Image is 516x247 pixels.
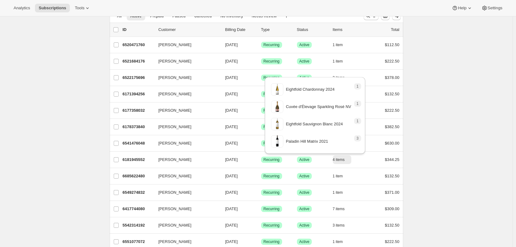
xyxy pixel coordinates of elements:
[123,172,400,180] div: 6685622480[PERSON_NAME][DATE]SuccessRecurringSuccessActive1 item$132.50
[286,138,328,145] p: Paladin Hill Matrix 2021
[333,205,352,213] button: 7 items
[357,84,359,89] span: 1
[385,190,400,195] span: $371.00
[159,27,220,33] p: Customer
[123,140,154,146] p: 6541476048
[155,73,217,83] button: [PERSON_NAME]
[299,206,310,211] span: Active
[123,123,400,131] div: 6178373840[PERSON_NAME][DATE]SuccessRecurringSuccessActive2 items$382.50
[264,206,280,211] span: Recurring
[159,189,192,196] span: [PERSON_NAME]
[225,190,238,195] span: [DATE]
[123,239,154,245] p: 6551077072
[225,27,256,33] p: Billing Date
[385,157,400,162] span: $344.25
[159,107,192,114] span: [PERSON_NAME]
[264,223,280,228] span: Recurring
[123,58,154,64] p: 6521684176
[225,223,238,227] span: [DATE]
[385,239,400,244] span: $222.50
[14,6,30,11] span: Analytics
[75,6,84,11] span: Tools
[10,4,34,12] button: Analytics
[225,59,238,63] span: [DATE]
[333,42,343,47] span: 1 item
[123,155,400,164] div: 6181945552[PERSON_NAME][DATE]SuccessRecurringSuccessActive4 items$344.25
[123,205,400,213] div: 6417744080[PERSON_NAME][DATE]SuccessRecurringSuccessActive7 items$309.00
[123,106,400,115] div: 6177358032[PERSON_NAME][DATE]SuccessRecurringSuccessActive2 items$222.50
[123,75,154,81] p: 6522175696
[123,41,400,49] div: 6520471760[PERSON_NAME][DATE]SuccessRecurringSuccessActive1 item$112.50
[123,107,154,114] p: 6177358032
[357,119,359,123] span: 1
[385,75,400,80] span: $378.00
[225,141,238,145] span: [DATE]
[159,173,192,179] span: [PERSON_NAME]
[333,172,350,180] button: 1 item
[357,136,359,141] span: 3
[299,223,310,228] span: Active
[299,59,310,64] span: Active
[333,237,350,246] button: 1 item
[333,223,345,228] span: 3 items
[155,237,217,247] button: [PERSON_NAME]
[333,59,343,64] span: 1 item
[385,59,400,63] span: $222.50
[159,140,192,146] span: [PERSON_NAME]
[123,206,154,212] p: 6417744080
[286,104,351,110] p: Cuvée d'Élevage Sparkling Rosé NV
[225,75,238,80] span: [DATE]
[123,42,154,48] p: 6520471760
[123,57,400,66] div: 6521684176[PERSON_NAME][DATE]SuccessRecurringSuccessActive1 item$222.50
[333,190,343,195] span: 1 item
[155,106,217,115] button: [PERSON_NAME]
[385,206,400,211] span: $309.00
[333,155,352,164] button: 4 items
[225,108,238,113] span: [DATE]
[299,239,310,244] span: Active
[39,6,66,11] span: Subscriptions
[357,101,359,106] span: 1
[155,122,217,132] button: [PERSON_NAME]
[264,59,280,64] span: Recurring
[299,174,310,179] span: Active
[385,92,400,96] span: $132.50
[448,4,476,12] button: Help
[155,89,217,99] button: [PERSON_NAME]
[385,223,400,227] span: $132.50
[123,27,400,33] div: IDCustomerBilling DateTypeStatusItemsTotal
[225,206,238,211] span: [DATE]
[159,239,192,245] span: [PERSON_NAME]
[123,90,400,98] div: 6171394256[PERSON_NAME][DATE]SuccessRecurringSuccessActive1 item$132.50
[488,6,502,11] span: Settings
[159,124,192,130] span: [PERSON_NAME]
[123,189,154,196] p: 6549274832
[225,239,238,244] span: [DATE]
[225,157,238,162] span: [DATE]
[385,141,400,145] span: $630.00
[264,239,280,244] span: Recurring
[123,157,154,163] p: 6181945552
[333,57,350,66] button: 1 item
[297,27,328,33] p: Status
[155,204,217,214] button: [PERSON_NAME]
[159,157,192,163] span: [PERSON_NAME]
[155,138,217,148] button: [PERSON_NAME]
[123,188,400,197] div: 6549274832[PERSON_NAME][DATE]SuccessRecurringSuccessActive1 item$371.00
[155,40,217,50] button: [PERSON_NAME]
[159,222,192,228] span: [PERSON_NAME]
[299,157,310,162] span: Active
[333,27,364,33] div: Items
[333,239,343,244] span: 1 item
[123,27,154,33] p: ID
[71,4,94,12] button: Tools
[123,91,154,97] p: 6171394256
[264,42,280,47] span: Recurring
[385,108,400,113] span: $222.50
[225,174,238,178] span: [DATE]
[123,139,400,148] div: 6541476048[PERSON_NAME][DATE]SuccessRecurringSuccessActive2 items$630.00
[225,92,238,96] span: [DATE]
[261,27,292,33] div: Type
[391,27,399,33] p: Total
[159,58,192,64] span: [PERSON_NAME]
